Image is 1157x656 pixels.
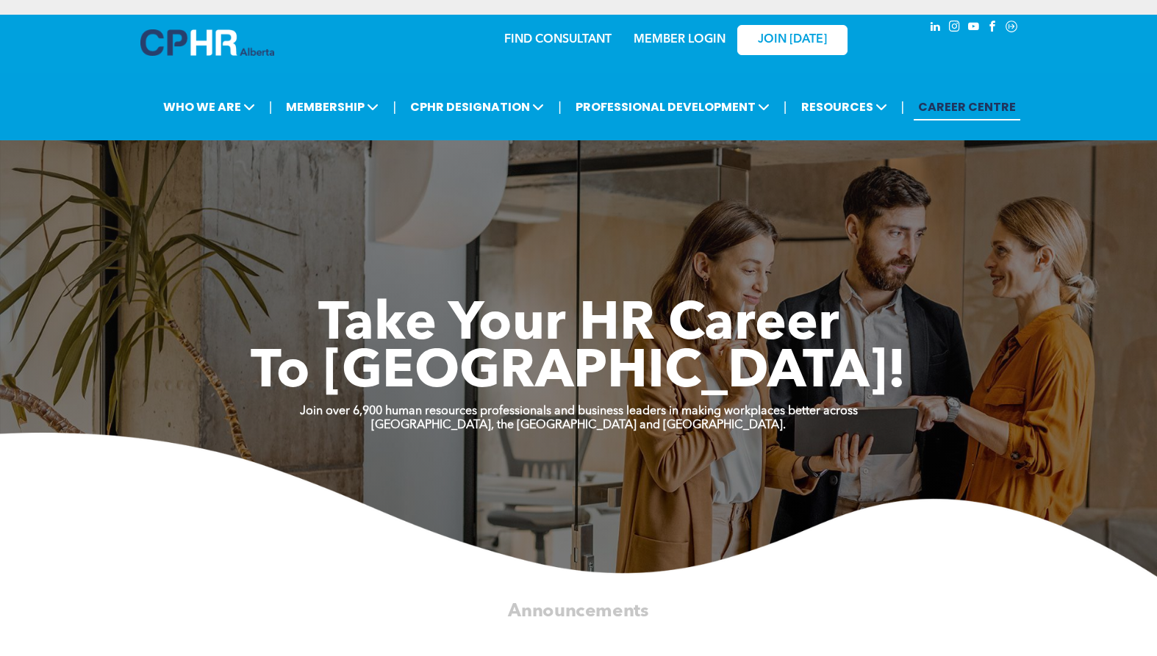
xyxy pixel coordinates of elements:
li: | [901,92,905,122]
span: To [GEOGRAPHIC_DATA]! [251,347,906,400]
span: CPHR DESIGNATION [406,93,548,120]
a: JOIN [DATE] [737,25,848,55]
strong: Join over 6,900 human resources professionals and business leaders in making workplaces better ac... [300,406,858,417]
span: JOIN [DATE] [758,33,827,47]
img: A blue and white logo for cp alberta [140,29,274,56]
a: instagram [946,18,962,38]
a: FIND CONSULTANT [504,34,612,46]
span: MEMBERSHIP [282,93,383,120]
span: RESOURCES [797,93,892,120]
a: MEMBER LOGIN [634,34,726,46]
span: Announcements [508,602,649,620]
a: facebook [984,18,1000,38]
li: | [558,92,562,122]
span: PROFESSIONAL DEVELOPMENT [571,93,774,120]
li: | [393,92,396,122]
span: Take Your HR Career [318,299,839,352]
a: Social network [1003,18,1020,38]
a: youtube [965,18,981,38]
li: | [269,92,273,122]
strong: [GEOGRAPHIC_DATA], the [GEOGRAPHIC_DATA] and [GEOGRAPHIC_DATA]. [371,419,786,431]
a: CAREER CENTRE [914,93,1020,120]
span: WHO WE ARE [159,93,259,120]
li: | [784,92,787,122]
a: linkedin [927,18,943,38]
